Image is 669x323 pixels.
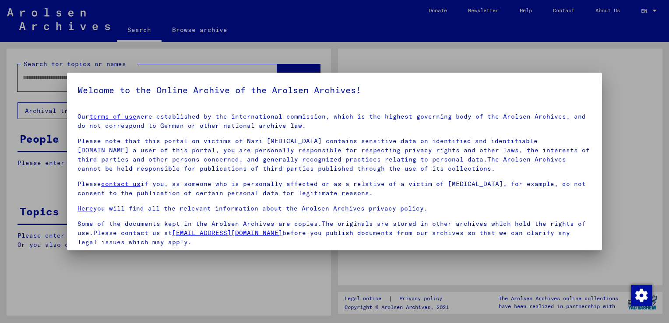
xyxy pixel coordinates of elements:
p: you will find all the relevant information about the Arolsen Archives privacy policy. [77,204,592,213]
p: Our were established by the international commission, which is the highest governing body of the ... [77,112,592,130]
a: Here [77,204,93,212]
a: [EMAIL_ADDRESS][DOMAIN_NAME] [172,229,282,237]
h5: Welcome to the Online Archive of the Arolsen Archives! [77,83,592,97]
a: terms of use [89,112,137,120]
p: Please if you, as someone who is personally affected or as a relative of a victim of [MEDICAL_DAT... [77,179,592,198]
p: Please note that this portal on victims of Nazi [MEDICAL_DATA] contains sensitive data on identif... [77,137,592,173]
p: Some of the documents kept in the Arolsen Archives are copies.The originals are stored in other a... [77,219,592,247]
a: contact us [101,180,141,188]
img: Change consent [631,285,652,306]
